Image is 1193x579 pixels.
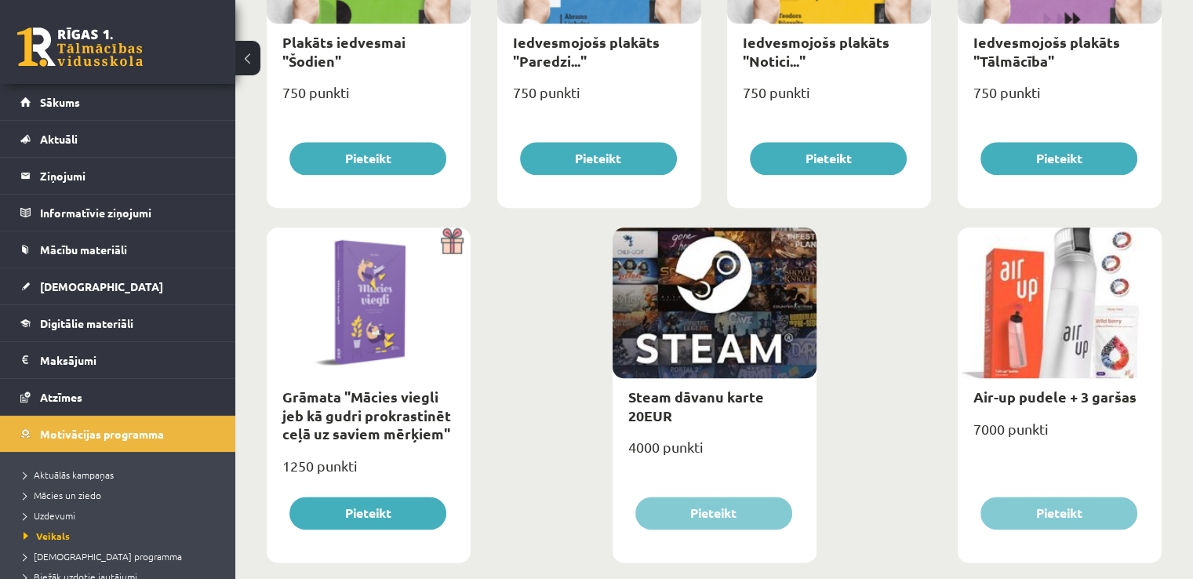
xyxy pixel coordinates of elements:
[497,79,701,118] div: 750 punkti
[20,121,216,157] a: Aktuāli
[17,27,143,67] a: Rīgas 1. Tālmācības vidusskola
[24,509,75,522] span: Uzdevumi
[24,488,220,502] a: Mācies un ziedo
[24,550,182,563] span: [DEMOGRAPHIC_DATA] programma
[628,388,764,424] a: Steam dāvanu karte 20EUR
[743,33,889,69] a: Iedvesmojošs plakāts "Notici..."
[20,379,216,415] a: Atzīmes
[24,529,220,543] a: Veikals
[24,508,220,523] a: Uzdevumi
[40,342,216,378] legend: Maksājumi
[40,316,133,330] span: Digitālie materiāli
[613,434,817,473] div: 4000 punkti
[289,142,446,175] button: Pieteikt
[980,497,1137,530] button: Pieteikt
[40,242,127,257] span: Mācību materiāli
[282,388,451,442] a: Grāmata "Mācies viegli jeb kā gudri prokrastinēt ceļā uz saviem mērķiem"
[40,279,163,293] span: [DEMOGRAPHIC_DATA]
[435,228,471,254] img: Dāvana ar pārsteigumu
[267,453,471,492] div: 1250 punkti
[20,195,216,231] a: Informatīvie ziņojumi
[973,388,1137,406] a: Air-up pudele + 3 garšas
[267,79,471,118] div: 750 punkti
[24,530,70,542] span: Veikals
[973,33,1120,69] a: Iedvesmojošs plakāts "Tālmācība"
[958,79,1162,118] div: 750 punkti
[40,95,80,109] span: Sākums
[980,142,1137,175] button: Pieteikt
[20,158,216,194] a: Ziņojumi
[513,33,660,69] a: Iedvesmojošs plakāts "Paredzi..."
[635,497,792,530] button: Pieteikt
[24,468,114,481] span: Aktuālās kampaņas
[289,497,446,530] button: Pieteikt
[20,231,216,268] a: Mācību materiāli
[750,142,907,175] button: Pieteikt
[958,416,1162,455] div: 7000 punkti
[40,195,216,231] legend: Informatīvie ziņojumi
[20,84,216,120] a: Sākums
[520,142,677,175] button: Pieteikt
[20,305,216,341] a: Digitālie materiāli
[24,549,220,563] a: [DEMOGRAPHIC_DATA] programma
[24,489,101,501] span: Mācies un ziedo
[24,468,220,482] a: Aktuālās kampaņas
[40,132,78,146] span: Aktuāli
[282,33,406,69] a: Plakāts iedvesmai "Šodien"
[20,342,216,378] a: Maksājumi
[40,158,216,194] legend: Ziņojumi
[20,416,216,452] a: Motivācijas programma
[40,427,164,441] span: Motivācijas programma
[727,79,931,118] div: 750 punkti
[20,268,216,304] a: [DEMOGRAPHIC_DATA]
[40,390,82,404] span: Atzīmes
